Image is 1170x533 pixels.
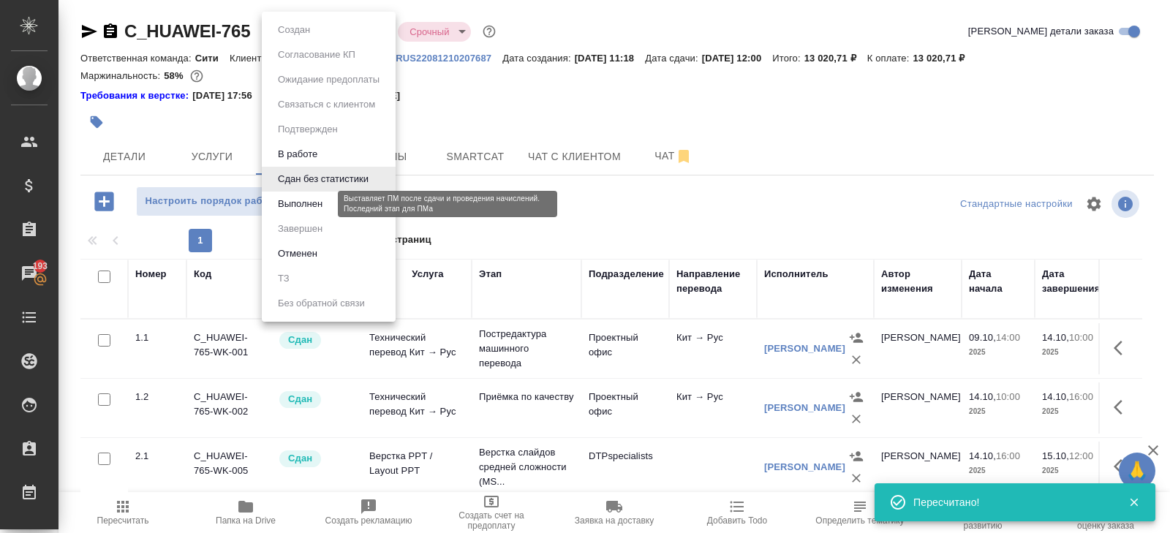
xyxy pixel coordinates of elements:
[273,97,380,113] button: Связаться с клиентом
[273,146,322,162] button: В работе
[1119,496,1149,509] button: Закрыть
[273,295,369,311] button: Без обратной связи
[273,271,294,287] button: ТЗ
[273,121,342,137] button: Подтвержден
[273,72,384,88] button: Ожидание предоплаты
[273,47,360,63] button: Согласование КП
[913,495,1106,510] div: Пересчитано!
[273,221,327,237] button: Завершен
[273,246,322,262] button: Отменен
[273,196,327,212] button: Выполнен
[273,22,314,38] button: Создан
[273,171,373,187] button: Сдан без статистики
